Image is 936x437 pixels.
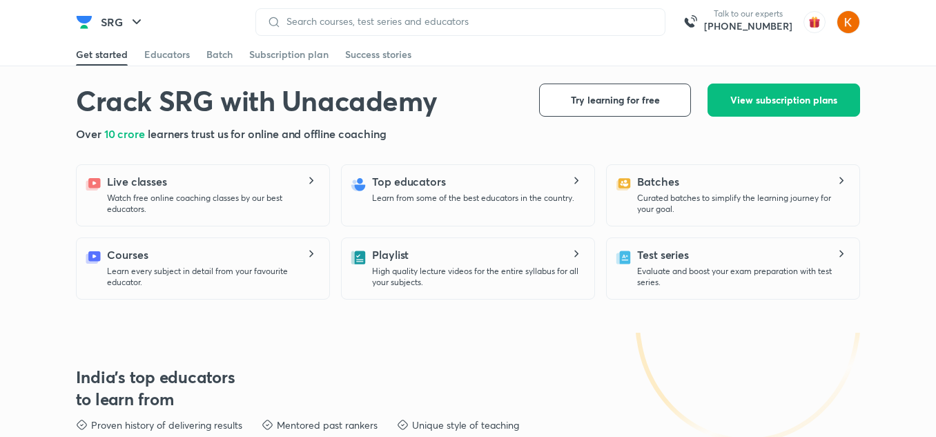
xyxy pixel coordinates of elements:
a: Subscription plan [249,43,329,66]
input: Search courses, test series and educators [281,16,654,27]
img: Company Logo [76,14,92,30]
h5: Playlist [372,246,409,263]
button: View subscription plans [708,84,860,117]
button: Try learning for free [539,84,691,117]
img: call-us [676,8,704,36]
span: View subscription plans [730,93,837,107]
span: learners trust us for online and offline coaching [148,126,387,141]
h3: India's top educators to learn from [76,366,236,410]
div: Get started [76,48,128,61]
h5: Test series [637,246,689,263]
a: [PHONE_NUMBER] [704,19,792,33]
div: Success stories [345,48,411,61]
p: Evaluate and boost your exam preparation with test series. [637,266,848,288]
a: Success stories [345,43,411,66]
img: avatar [803,11,826,33]
p: Proven history of delivering results [91,418,242,432]
p: Mentored past rankers [277,418,378,432]
a: Get started [76,43,128,66]
p: Learn from some of the best educators in the country. [372,193,574,204]
p: Watch free online coaching classes by our best educators. [107,193,318,215]
h1: Crack SRG with Unacademy [76,84,437,117]
a: Batch [206,43,233,66]
span: 10 crore [104,126,148,141]
p: Unique style of teaching [412,418,519,432]
p: Curated batches to simplify the learning journey for your goal. [637,193,848,215]
div: Batch [206,48,233,61]
h5: Top educators [372,173,446,190]
span: Try learning for free [571,93,660,107]
img: Khus pancholi [837,10,860,34]
h5: Live classes [107,173,167,190]
p: Learn every subject in detail from your favourite educator. [107,266,318,288]
h5: Courses [107,246,148,263]
a: Educators [144,43,190,66]
h5: Batches [637,173,679,190]
div: Educators [144,48,190,61]
button: SRG [92,8,153,36]
p: High quality lecture videos for the entire syllabus for all your subjects. [372,266,583,288]
div: Subscription plan [249,48,329,61]
p: Talk to our experts [704,8,792,19]
span: Over [76,126,104,141]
